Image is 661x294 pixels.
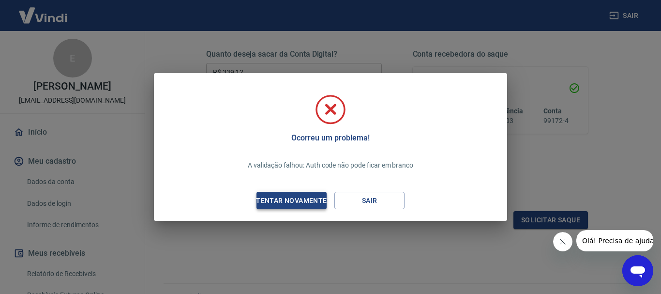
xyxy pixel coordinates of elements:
[334,192,405,210] button: Sair
[244,195,338,207] div: Tentar novamente
[248,160,413,170] p: A validação falhou: Auth code não pode ficar em branco
[6,7,81,15] span: Olá! Precisa de ajuda?
[622,255,653,286] iframe: Botão para abrir a janela de mensagens
[256,192,327,210] button: Tentar novamente
[576,230,653,251] iframe: Mensagem da empresa
[553,232,572,251] iframe: Fechar mensagem
[291,133,369,143] h5: Ocorreu um problema!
